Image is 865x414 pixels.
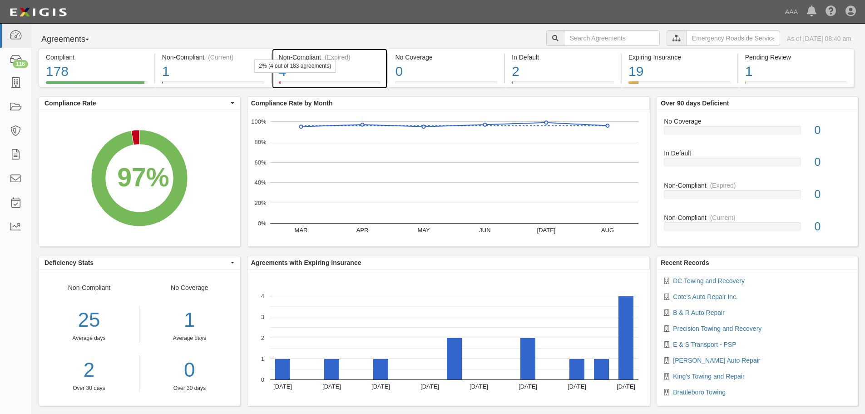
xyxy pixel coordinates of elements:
[808,186,858,203] div: 0
[420,383,439,390] text: [DATE]
[657,181,858,190] div: Non-Compliant
[39,256,240,269] button: Deficiency Stats
[254,200,266,206] text: 20%
[39,30,107,49] button: Agreements
[251,259,361,266] b: Agreements with Expiring Insurance
[564,30,660,46] input: Search Agreements
[39,97,240,110] button: Compliance Rate
[273,383,292,390] text: [DATE]
[664,213,851,239] a: Non-Compliant(Current)0
[39,356,139,384] a: 2
[39,81,154,89] a: Compliant178
[254,159,266,165] text: 60%
[162,62,264,81] div: 1
[568,383,586,390] text: [DATE]
[146,334,233,342] div: Average days
[808,219,858,235] div: 0
[356,227,368,234] text: APR
[39,110,240,246] svg: A chart.
[261,314,264,320] text: 3
[628,53,731,62] div: Expiring Insurance
[208,53,233,62] div: (Current)
[322,383,341,390] text: [DATE]
[417,227,430,234] text: MAY
[673,277,745,284] a: DC Towing and Recovery
[46,62,148,81] div: 178
[117,159,169,196] div: 97%
[673,389,726,396] a: Brattleboro Towing
[781,3,802,21] a: AAA
[470,383,488,390] text: [DATE]
[664,181,851,213] a: Non-Compliant(Expired)0
[261,334,264,341] text: 2
[601,227,614,234] text: AUG
[279,53,381,62] div: Non-Compliant (Expired)
[661,100,729,107] b: Over 90 days Deficient
[673,309,725,316] a: B & R Auto Repair
[371,383,390,390] text: [DATE]
[395,53,497,62] div: No Coverage
[162,53,264,62] div: Non-Compliant (Current)
[686,30,780,46] input: Emergency Roadside Service (ERS)
[710,181,736,190] div: (Expired)
[272,81,388,89] a: Non-Compliant(Expired)42% (4 out of 183 agreements)
[39,306,139,334] div: 25
[294,227,307,234] text: MAR
[261,293,264,299] text: 4
[254,139,266,145] text: 80%
[808,154,858,170] div: 0
[39,384,139,392] div: Over 30 days
[664,149,851,181] a: In Default0
[710,213,736,222] div: (Current)
[673,325,761,332] a: Precision Towing and Recovery
[13,60,28,68] div: 116
[673,341,736,348] a: E & S Transport - PSP
[388,81,504,89] a: No Coverage0
[479,227,490,234] text: JUN
[657,213,858,222] div: Non-Compliant
[512,53,614,62] div: In Default
[657,149,858,158] div: In Default
[664,117,851,149] a: No Coverage0
[628,62,731,81] div: 19
[146,356,233,384] a: 0
[146,384,233,392] div: Over 30 days
[254,179,266,186] text: 40%
[673,293,738,300] a: Cote's Auto Repair Inc.
[7,4,69,20] img: logo-5460c22ac91f19d4615b14bd174203de0afe785f0fc80cf4dbbc73dc1793850b.png
[825,6,836,17] i: Help Center - Complianz
[673,357,760,364] a: [PERSON_NAME] Auto Repair
[251,118,267,125] text: 100%
[247,269,650,406] svg: A chart.
[657,117,858,126] div: No Coverage
[505,81,621,89] a: In Default2
[622,81,737,89] a: Expiring Insurance19
[537,227,555,234] text: [DATE]
[325,53,351,62] div: (Expired)
[395,62,497,81] div: 0
[673,373,744,380] a: King's Towing and Repair
[745,53,847,62] div: Pending Review
[46,53,148,62] div: Compliant
[261,355,264,362] text: 1
[146,306,233,334] div: 1
[44,99,228,108] span: Compliance Rate
[251,100,333,107] b: Compliance Rate by Month
[617,383,635,390] text: [DATE]
[39,283,139,392] div: Non-Compliant
[512,62,614,81] div: 2
[139,283,240,392] div: No Coverage
[661,259,709,266] b: Recent Records
[254,60,336,73] div: 2% (4 out of 183 agreements)
[39,334,139,342] div: Average days
[247,110,650,246] svg: A chart.
[261,376,264,383] text: 0
[519,383,537,390] text: [DATE]
[787,34,851,43] div: As of [DATE] 08:40 am
[155,81,271,89] a: Non-Compliant(Current)1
